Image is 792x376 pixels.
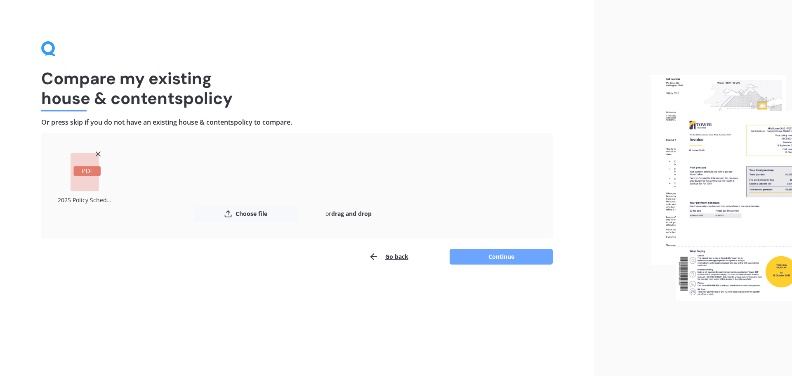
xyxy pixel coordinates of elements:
button: Continue [450,249,553,265]
img: files.webp [651,75,792,302]
button: Go back [369,248,408,265]
button: Choose file [194,206,297,222]
div: or [297,206,400,222]
h1: Compare my existing house & contents policy [41,69,553,108]
b: drag and drop [331,210,372,218]
div: 2025 Policy Schedule Domesitc Package Olympus Way.pdf [58,194,113,206]
h4: Or press skip if you do not have an existing house & contents policy to compare. [41,118,553,127]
